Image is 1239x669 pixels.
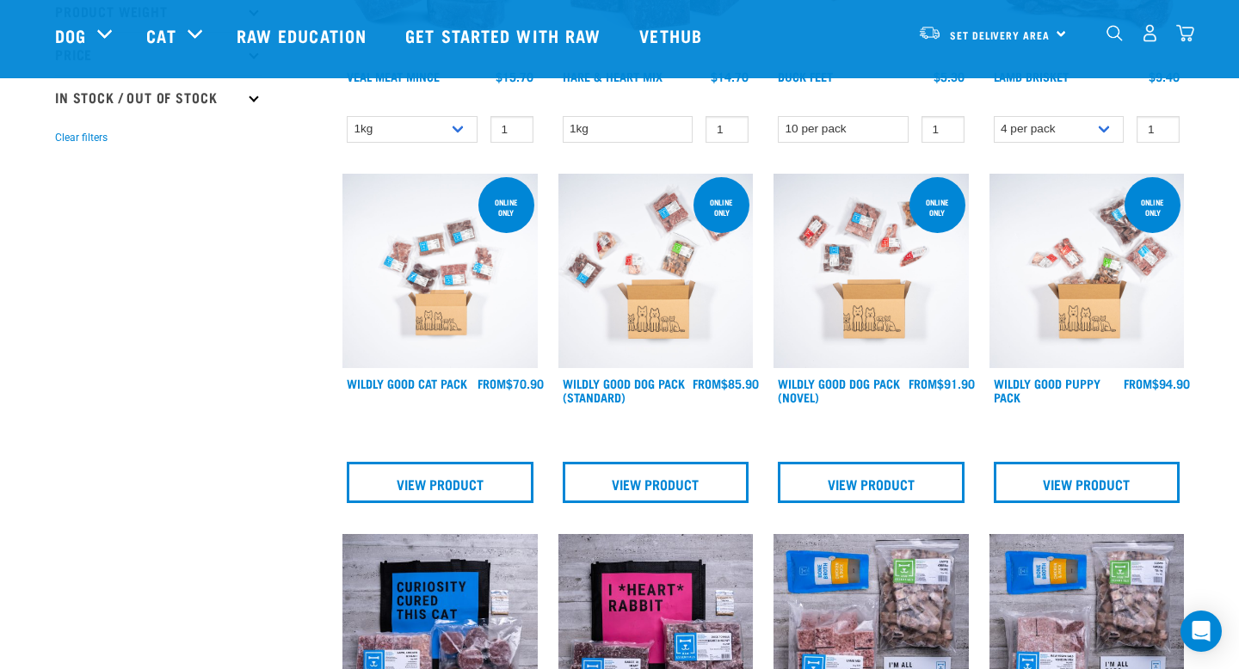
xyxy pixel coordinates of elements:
[693,380,721,386] span: FROM
[693,189,749,225] div: Online Only
[693,377,759,390] div: $85.90
[909,380,937,386] span: FROM
[1141,24,1159,42] img: user.png
[55,130,108,145] button: Clear filters
[1180,611,1222,652] div: Open Intercom Messenger
[347,462,533,503] a: View Product
[478,377,544,390] div: $70.90
[342,174,538,369] img: Cat 0 2sec
[918,25,941,40] img: van-moving.png
[1106,25,1123,41] img: home-icon-1@2x.png
[1124,377,1190,390] div: $94.90
[909,377,975,390] div: $91.90
[388,1,622,70] a: Get started with Raw
[490,116,533,143] input: 1
[1125,189,1180,225] div: Online Only
[778,380,900,400] a: Wildly Good Dog Pack (Novel)
[774,174,969,369] img: Dog Novel 0 2sec
[478,189,534,225] div: ONLINE ONLY
[989,174,1185,369] img: Puppy 0 2sec
[909,189,965,225] div: Online Only
[1137,116,1180,143] input: 1
[622,1,724,70] a: Vethub
[563,462,749,503] a: View Product
[478,380,506,386] span: FROM
[1176,24,1194,42] img: home-icon@2x.png
[778,462,965,503] a: View Product
[706,116,749,143] input: 1
[1124,380,1152,386] span: FROM
[994,462,1180,503] a: View Product
[55,75,262,118] p: In Stock / Out Of Stock
[219,1,388,70] a: Raw Education
[950,32,1050,38] span: Set Delivery Area
[146,22,176,48] a: Cat
[563,380,685,400] a: Wildly Good Dog Pack (Standard)
[347,380,467,386] a: Wildly Good Cat Pack
[994,380,1100,400] a: Wildly Good Puppy Pack
[55,22,86,48] a: Dog
[922,116,965,143] input: 1
[558,174,754,369] img: Dog 0 2sec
